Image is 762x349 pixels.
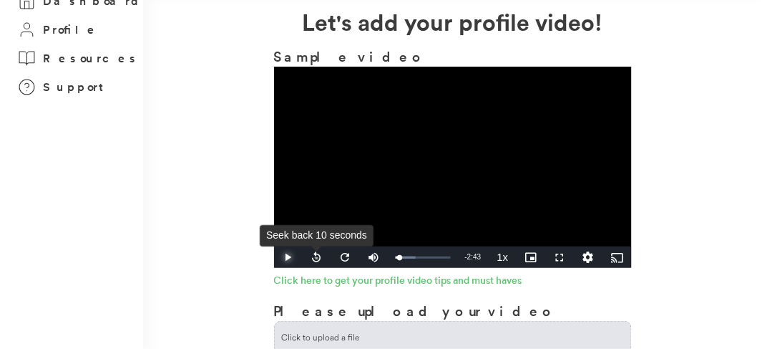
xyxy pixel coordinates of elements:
[396,257,451,259] div: Progress Bar
[274,275,632,290] a: Click here to get your profile video tips and must haves
[43,78,110,96] h3: Support
[274,67,632,268] div: Video Player
[43,21,99,39] h3: Profile
[467,253,481,261] span: 2:43
[465,253,467,261] span: -
[274,300,557,321] h3: Please upload your video
[274,46,632,67] h3: Sample video
[143,4,762,39] h2: Let's add your profile video!
[575,247,603,268] div: Quality Levels
[43,49,140,67] h3: Resources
